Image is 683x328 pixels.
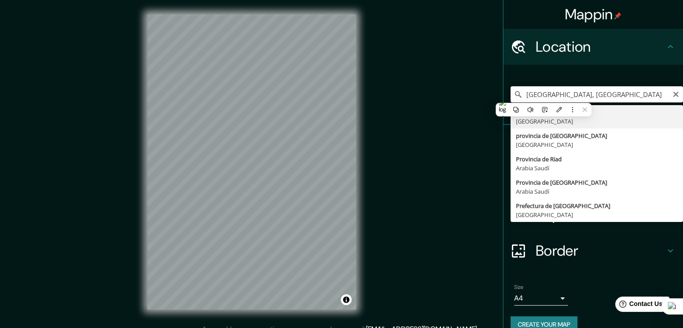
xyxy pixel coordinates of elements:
[516,187,678,196] div: Arabia Saudí
[503,197,683,233] div: Layout
[511,86,683,102] input: Pick your city or area
[514,284,524,291] label: Size
[147,14,356,310] canvas: Map
[503,29,683,65] div: Location
[341,294,352,305] button: Toggle attribution
[516,178,678,187] div: Provincia de [GEOGRAPHIC_DATA]
[514,291,568,306] div: A4
[565,5,622,23] h4: Mappin
[503,125,683,161] div: Pins
[516,117,678,126] div: [GEOGRAPHIC_DATA]
[516,164,678,173] div: Arabia Saudí
[603,293,673,318] iframe: Help widget launcher
[536,242,665,260] h4: Border
[536,38,665,56] h4: Location
[614,12,621,19] img: pin-icon.png
[516,140,678,149] div: [GEOGRAPHIC_DATA]
[503,161,683,197] div: Style
[536,206,665,224] h4: Layout
[516,108,678,117] div: [GEOGRAPHIC_DATA]
[503,233,683,269] div: Border
[516,131,678,140] div: provincia de [GEOGRAPHIC_DATA]
[516,210,678,219] div: [GEOGRAPHIC_DATA]
[516,155,678,164] div: Provincia de Riad
[516,201,678,210] div: Prefectura de [GEOGRAPHIC_DATA]
[672,89,679,98] button: Clear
